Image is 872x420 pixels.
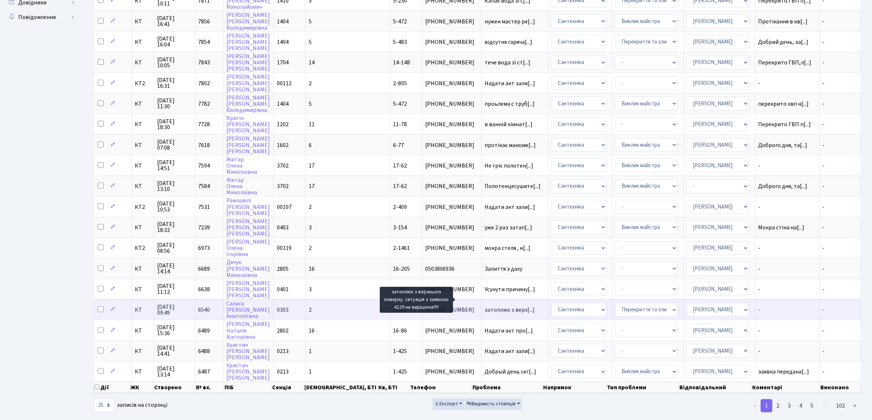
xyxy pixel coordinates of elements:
[410,382,472,393] th: Телефон
[393,327,407,335] span: 16-86
[226,300,270,320] a: Салига[PERSON_NAME]Анатоліївна
[849,399,861,412] a: >
[157,119,192,130] span: [DATE] 18:30
[135,286,151,292] span: КТ
[277,100,289,108] span: 1404
[485,59,530,67] span: тече вода зі ст[...]
[277,327,289,335] span: 2802
[393,265,410,273] span: 16-205
[758,100,809,108] span: перекрито хвп н[...]
[157,283,192,295] span: [DATE] 11:12
[309,162,315,170] span: 17
[393,79,407,87] span: 2-805
[226,73,270,94] a: [PERSON_NAME][PERSON_NAME][PERSON_NAME]
[758,348,816,354] span: -
[485,224,532,232] span: уже 2 раз затап[...]
[393,368,407,376] span: 1-425
[130,382,153,393] th: ЖК
[198,265,210,273] span: 6689
[758,204,816,210] span: -
[485,100,535,108] span: проьлема с труб[...]
[425,80,478,86] span: [PHONE_NUMBER]
[467,400,516,408] span: Видимість стовпців
[135,121,151,127] span: КТ
[425,369,478,375] span: [PHONE_NUMBER]
[758,18,808,26] span: Протікання в кв[...]
[378,382,410,393] th: Кв, БТІ
[761,399,772,412] a: 1
[277,18,289,26] span: 1404
[823,347,825,355] span: -
[198,120,210,128] span: 7728
[157,304,192,316] span: [DATE] 09:49
[393,38,407,46] span: 5-483
[135,80,151,86] span: КТ2
[198,368,210,376] span: 6487
[224,382,271,393] th: ПІБ
[226,52,270,73] a: [PERSON_NAME][PERSON_NAME][PERSON_NAME]
[393,244,410,252] span: 2-1461
[758,286,816,292] span: -
[485,18,535,26] span: нужен мастер ре[...]
[157,366,192,378] span: [DATE] 13:14
[198,306,210,314] span: 6540
[425,19,478,25] span: [PHONE_NUMBER]
[823,120,825,128] span: -
[393,120,407,128] span: 11-78
[485,120,533,128] span: в ванній кімнат[...]
[806,399,818,412] a: 5
[752,382,820,393] th: Коментарі
[277,368,289,376] span: 0213
[226,135,270,155] a: [PERSON_NAME][PERSON_NAME][PERSON_NAME]
[198,59,210,67] span: 7843
[135,39,151,45] span: КТ
[157,160,192,171] span: [DATE] 14:51
[198,182,210,190] span: 7584
[679,382,752,393] th: Відповідальний
[393,141,404,149] span: 6-77
[425,101,478,107] span: [PHONE_NUMBER]
[135,225,151,230] span: КТ
[198,100,210,108] span: 7782
[823,100,825,108] span: -
[606,382,678,393] th: Тип проблеми
[277,162,289,170] span: 3702
[277,203,292,211] span: 00107
[157,57,192,68] span: [DATE] 10:05
[93,398,115,412] select: записів на сторінці
[309,244,312,252] span: 2
[823,141,825,149] span: -
[823,306,825,314] span: -
[309,224,312,232] span: 3
[823,224,825,232] span: -
[758,80,816,86] span: -
[393,285,407,293] span: 3-261
[226,11,270,32] a: [PERSON_NAME][PERSON_NAME]Володимирівна
[277,79,292,87] span: 00112
[226,320,270,341] a: [PERSON_NAME]НаталіяВікторівна
[135,266,151,272] span: КТ
[425,142,478,148] span: [PHONE_NUMBER]
[226,238,270,258] a: [PERSON_NAME]ОленаІгорівна
[758,224,804,232] span: Мокра стіна на[...]
[157,15,192,27] span: [DATE] 16:41
[434,400,458,408] span: Експорт
[157,345,192,357] span: [DATE] 14:41
[277,306,289,314] span: 0303
[135,60,151,65] span: КТ
[157,180,192,192] span: [DATE] 13:10
[758,141,807,149] span: Доброго дня, та[...]
[823,203,825,211] span: -
[309,347,312,355] span: 1
[135,245,151,251] span: КТ2
[309,265,315,273] span: 16
[198,327,210,335] span: 6489
[393,203,407,211] span: 2-409
[795,399,806,412] a: 4
[309,368,312,376] span: 1
[425,225,478,230] span: [PHONE_NUMBER]
[425,121,478,127] span: [PHONE_NUMBER]
[823,244,825,252] span: -
[485,347,535,355] span: Надати акт зали[...]
[758,307,816,313] span: -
